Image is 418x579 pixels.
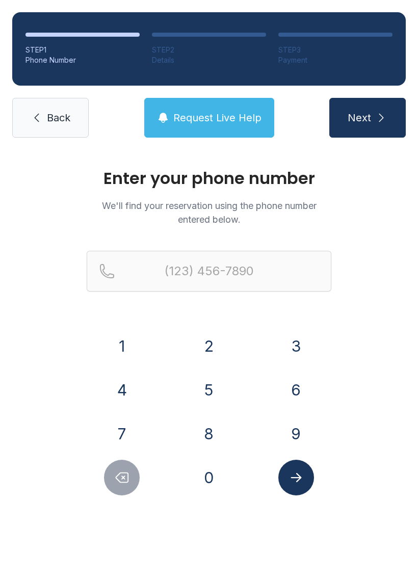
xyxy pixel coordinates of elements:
[87,199,331,226] p: We'll find your reservation using the phone number entered below.
[87,251,331,292] input: Reservation phone number
[191,372,227,408] button: 5
[47,111,70,125] span: Back
[278,416,314,452] button: 9
[152,45,266,55] div: STEP 2
[278,372,314,408] button: 6
[152,55,266,65] div: Details
[191,328,227,364] button: 2
[278,55,393,65] div: Payment
[348,111,371,125] span: Next
[25,45,140,55] div: STEP 1
[191,416,227,452] button: 8
[173,111,262,125] span: Request Live Help
[278,460,314,495] button: Submit lookup form
[25,55,140,65] div: Phone Number
[278,328,314,364] button: 3
[104,416,140,452] button: 7
[104,328,140,364] button: 1
[191,460,227,495] button: 0
[104,460,140,495] button: Delete number
[87,170,331,187] h1: Enter your phone number
[278,45,393,55] div: STEP 3
[104,372,140,408] button: 4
